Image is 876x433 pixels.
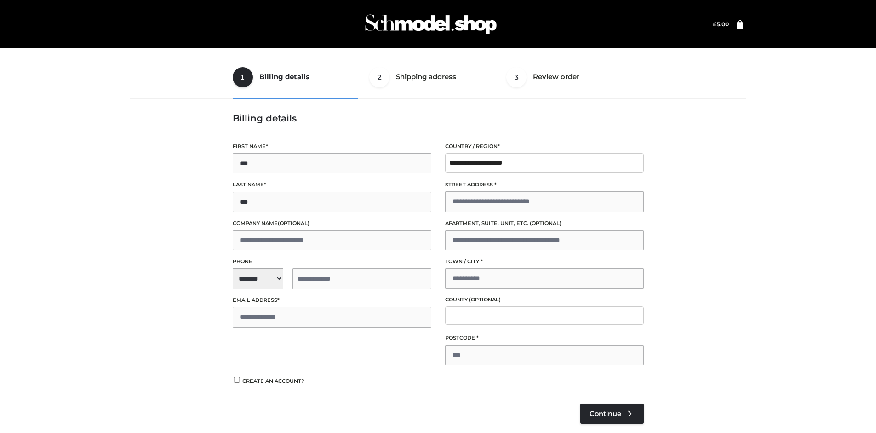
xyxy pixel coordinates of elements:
[530,220,561,226] span: (optional)
[713,21,716,28] span: £
[233,180,431,189] label: Last name
[233,219,431,228] label: Company name
[233,142,431,151] label: First name
[278,220,309,226] span: (optional)
[233,296,431,305] label: Email address
[590,410,621,418] span: Continue
[445,219,644,228] label: Apartment, suite, unit, etc.
[445,257,644,266] label: Town / City
[233,257,431,266] label: Phone
[580,404,644,424] a: Continue
[445,180,644,189] label: Street address
[445,295,644,304] label: County
[242,378,304,384] span: Create an account?
[233,113,644,124] h3: Billing details
[713,21,729,28] bdi: 5.00
[469,296,501,303] span: (optional)
[445,334,644,342] label: Postcode
[713,21,729,28] a: £5.00
[362,6,500,42] img: Schmodel Admin 964
[445,142,644,151] label: Country / Region
[233,377,241,383] input: Create an account?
